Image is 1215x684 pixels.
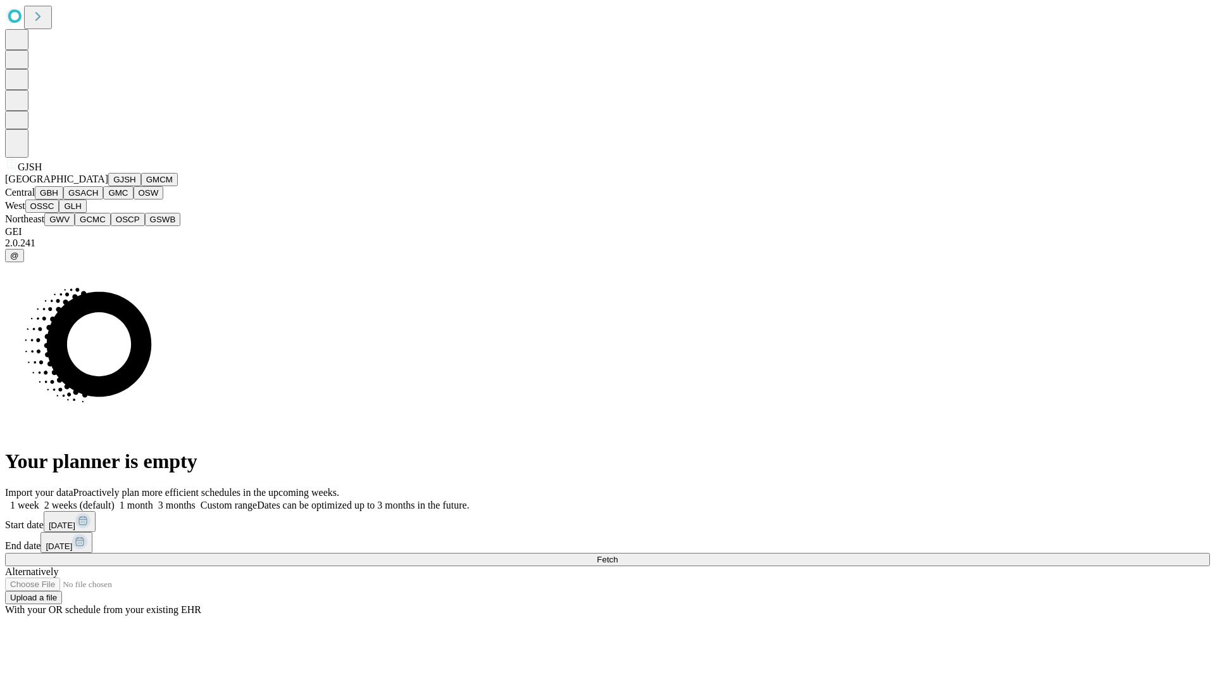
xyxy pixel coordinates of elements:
[120,500,153,510] span: 1 month
[141,173,178,186] button: GMCM
[10,251,19,260] span: @
[73,487,339,498] span: Proactively plan more efficient schedules in the upcoming weeks.
[158,500,196,510] span: 3 months
[40,532,92,553] button: [DATE]
[49,521,75,530] span: [DATE]
[134,186,164,199] button: OSW
[18,161,42,172] span: GJSH
[108,173,141,186] button: GJSH
[5,237,1210,249] div: 2.0.241
[5,487,73,498] span: Import your data
[5,604,201,615] span: With your OR schedule from your existing EHR
[145,213,181,226] button: GSWB
[257,500,469,510] span: Dates can be optimized up to 3 months in the future.
[5,532,1210,553] div: End date
[5,226,1210,237] div: GEI
[44,511,96,532] button: [DATE]
[44,213,75,226] button: GWV
[201,500,257,510] span: Custom range
[25,199,59,213] button: OSSC
[5,200,25,211] span: West
[5,591,62,604] button: Upload a file
[597,555,618,564] span: Fetch
[59,199,86,213] button: GLH
[5,511,1210,532] div: Start date
[5,213,44,224] span: Northeast
[10,500,39,510] span: 1 week
[5,174,108,184] span: [GEOGRAPHIC_DATA]
[5,566,58,577] span: Alternatively
[5,249,24,262] button: @
[75,213,111,226] button: GCMC
[46,541,72,551] span: [DATE]
[111,213,145,226] button: OSCP
[44,500,115,510] span: 2 weeks (default)
[5,450,1210,473] h1: Your planner is empty
[5,187,35,198] span: Central
[5,553,1210,566] button: Fetch
[35,186,63,199] button: GBH
[103,186,133,199] button: GMC
[63,186,103,199] button: GSACH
